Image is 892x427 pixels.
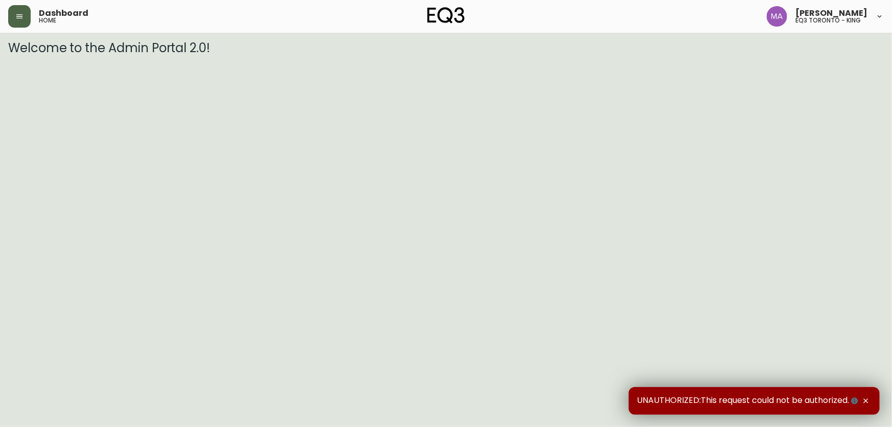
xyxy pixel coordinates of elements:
[637,395,860,407] span: UNAUTHORIZED:This request could not be authorized.
[427,7,465,24] img: logo
[795,9,867,17] span: [PERSON_NAME]
[8,41,884,55] h3: Welcome to the Admin Portal 2.0!
[39,9,88,17] span: Dashboard
[795,17,861,24] h5: eq3 toronto - king
[767,6,787,27] img: 4f0989f25cbf85e7eb2537583095d61e
[39,17,56,24] h5: home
